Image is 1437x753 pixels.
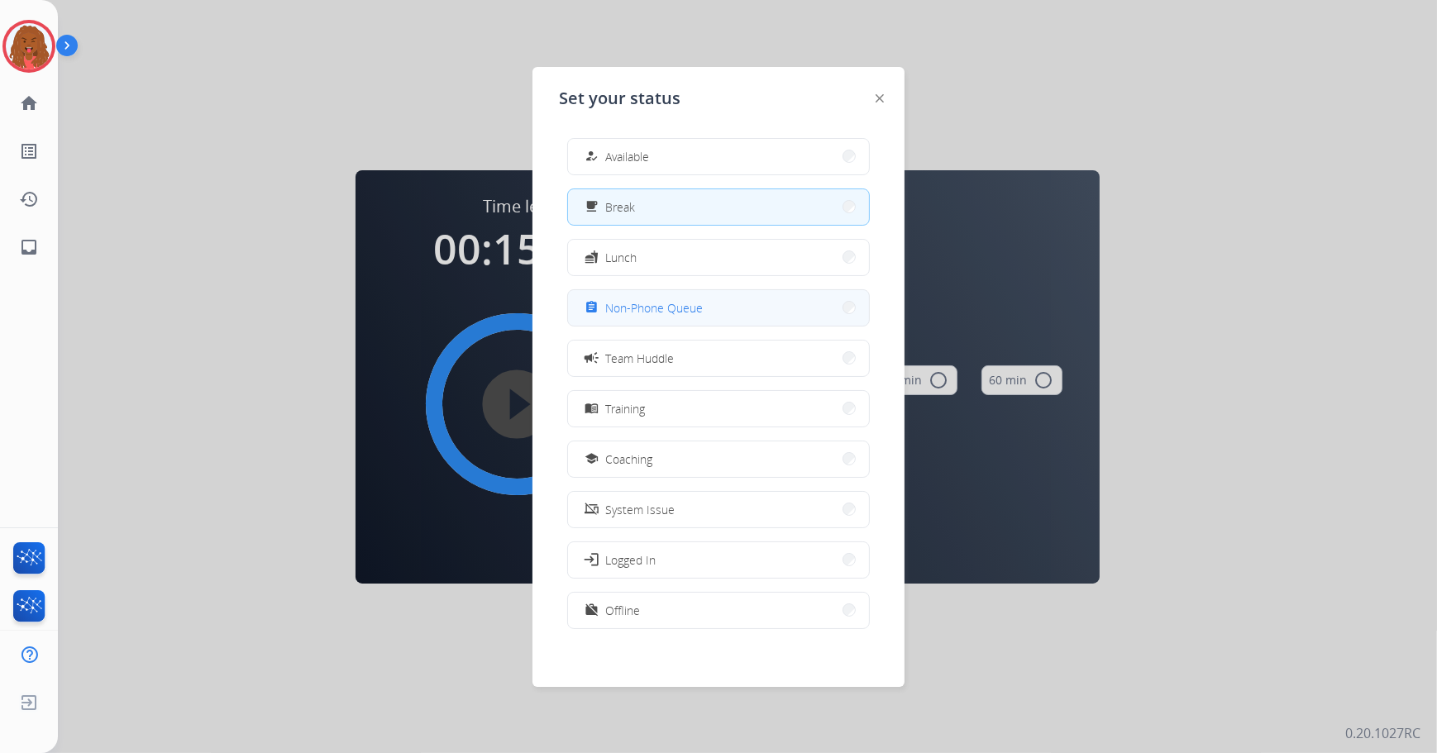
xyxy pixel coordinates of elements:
[583,350,599,366] mat-icon: campaign
[568,542,869,578] button: Logged In
[568,593,869,628] button: Offline
[605,501,675,518] span: System Issue
[585,452,599,466] mat-icon: school
[568,290,869,326] button: Non-Phone Queue
[1345,723,1420,743] p: 0.20.1027RC
[19,237,39,257] mat-icon: inbox
[568,441,869,477] button: Coaching
[585,200,599,214] mat-icon: free_breakfast
[568,240,869,275] button: Lunch
[605,249,637,266] span: Lunch
[585,603,599,617] mat-icon: work_off
[605,551,656,569] span: Logged In
[585,503,599,517] mat-icon: phonelink_off
[568,139,869,174] button: Available
[585,150,599,164] mat-icon: how_to_reg
[19,189,39,209] mat-icon: history
[585,402,599,416] mat-icon: menu_book
[568,341,869,376] button: Team Huddle
[585,250,599,265] mat-icon: fastfood
[568,492,869,527] button: System Issue
[19,141,39,161] mat-icon: list_alt
[568,391,869,427] button: Training
[19,93,39,113] mat-icon: home
[559,87,680,110] span: Set your status
[605,602,640,619] span: Offline
[605,450,652,468] span: Coaching
[605,299,703,317] span: Non-Phone Queue
[568,189,869,225] button: Break
[585,301,599,315] mat-icon: assignment
[605,400,645,417] span: Training
[605,198,635,216] span: Break
[605,350,674,367] span: Team Huddle
[605,148,649,165] span: Available
[876,94,884,102] img: close-button
[6,23,52,69] img: avatar
[583,551,599,568] mat-icon: login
